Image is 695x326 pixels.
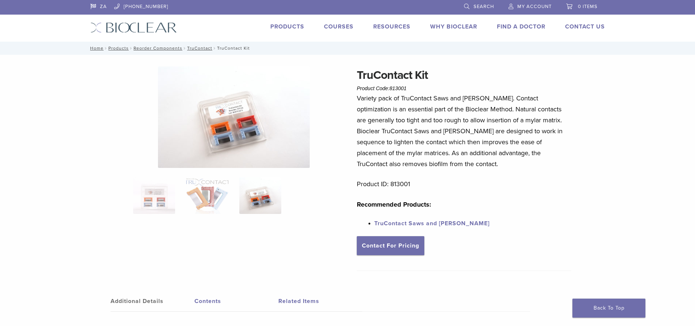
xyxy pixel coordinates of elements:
span: / [212,46,217,50]
p: Product ID: 813001 [357,179,571,189]
img: TruContact Kit - Image 3 [158,66,310,168]
a: Why Bioclear [430,23,477,30]
img: TruContact-Assorted-1-324x324.jpg [133,177,175,214]
a: Courses [324,23,354,30]
a: Resources [373,23,410,30]
a: Additional Details [111,291,194,311]
a: Related Items [278,291,362,311]
span: Search [474,4,494,9]
a: TruContact [187,46,212,51]
a: Back To Top [572,299,645,318]
a: Contents [194,291,278,311]
a: Find A Doctor [497,23,545,30]
span: 0 items [578,4,598,9]
strong: Recommended Products: [357,200,431,208]
a: Contact For Pricing [357,236,424,255]
a: Home [88,46,104,51]
p: Variety pack of TruContact Saws and [PERSON_NAME]. Contact optimization is an essential part of t... [357,93,571,169]
a: Products [108,46,129,51]
a: Reorder Components [134,46,182,51]
span: Product Code: [357,85,406,91]
span: / [129,46,134,50]
span: 813001 [390,85,407,91]
a: TruContact Saws and [PERSON_NAME] [374,220,490,227]
h1: TruContact Kit [357,66,571,84]
a: Products [270,23,304,30]
img: TruContact Kit - Image 2 [186,177,228,214]
span: / [182,46,187,50]
a: Contact Us [565,23,605,30]
img: TruContact Kit - Image 3 [239,177,281,214]
span: / [104,46,108,50]
span: My Account [517,4,552,9]
nav: TruContact Kit [85,42,610,55]
img: Bioclear [90,22,177,33]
